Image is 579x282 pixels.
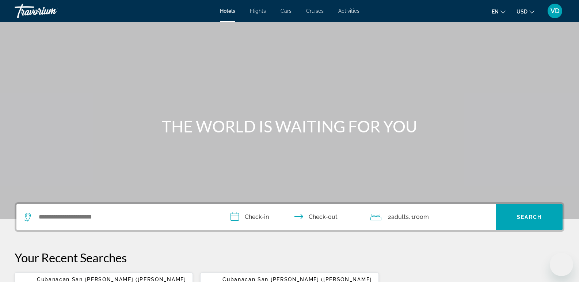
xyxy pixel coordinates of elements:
[223,204,363,230] button: Check in and out dates
[338,8,359,14] a: Activities
[388,212,409,222] span: 2
[517,6,534,17] button: Change currency
[15,1,88,20] a: Travorium
[16,204,563,230] div: Search widget
[517,214,542,220] span: Search
[153,117,427,136] h1: THE WORLD IS WAITING FOR YOU
[492,9,499,15] span: en
[551,7,560,15] span: VD
[496,204,563,230] button: Search
[250,8,266,14] a: Flights
[306,8,324,14] a: Cruises
[391,213,409,220] span: Adults
[363,204,496,230] button: Travelers: 2 adults, 0 children
[15,250,564,265] p: Your Recent Searches
[517,9,527,15] span: USD
[492,6,506,17] button: Change language
[545,3,564,19] button: User Menu
[414,213,429,220] span: Room
[281,8,292,14] a: Cars
[220,8,235,14] a: Hotels
[550,253,573,276] iframe: Button to launch messaging window
[409,212,429,222] span: , 1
